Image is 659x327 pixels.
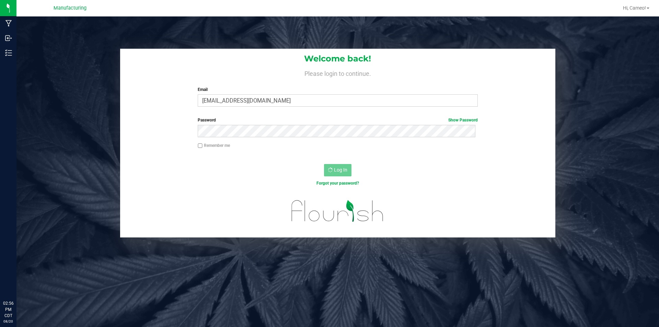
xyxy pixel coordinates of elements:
inline-svg: Manufacturing [5,20,12,27]
label: Email [198,86,477,93]
input: Remember me [198,143,203,148]
p: 08/20 [3,319,13,324]
inline-svg: Inventory [5,49,12,56]
label: Remember me [198,142,230,149]
p: 02:56 PM CDT [3,300,13,319]
h4: Please login to continue. [120,69,555,77]
a: Show Password [448,118,478,122]
a: Forgot your password? [316,181,359,186]
inline-svg: Inbound [5,35,12,42]
span: Hi, Cameo! [623,5,646,11]
span: Password [198,118,216,122]
span: Manufacturing [54,5,86,11]
h1: Welcome back! [120,54,555,63]
button: Log In [324,164,351,176]
span: Log In [334,167,347,173]
img: flourish_logo.svg [283,194,392,229]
